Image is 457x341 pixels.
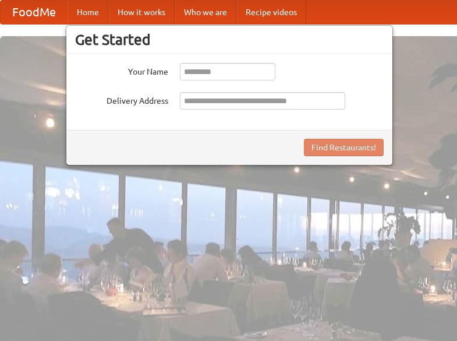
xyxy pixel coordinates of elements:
[175,1,236,24] a: Who we are
[236,1,306,24] a: Recipe videos
[108,1,175,24] a: How it works
[75,31,384,48] h3: Get Started
[1,1,68,24] a: FoodMe
[75,92,168,107] label: Delivery Address
[75,63,168,78] label: Your Name
[304,139,384,156] button: Find Restaurants!
[68,1,108,24] a: Home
